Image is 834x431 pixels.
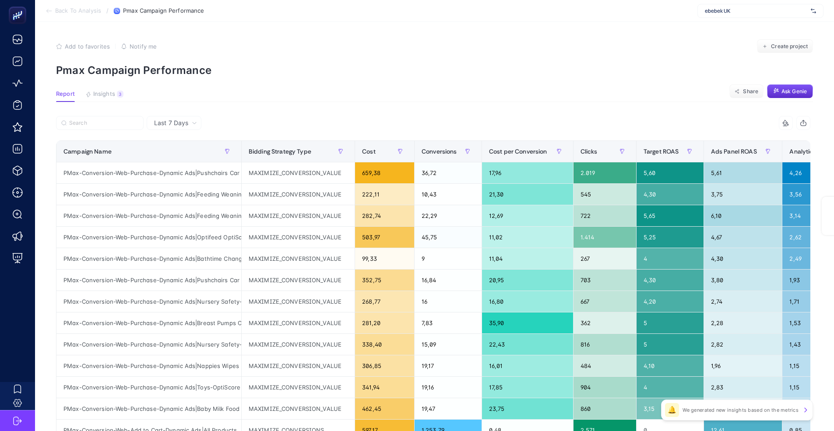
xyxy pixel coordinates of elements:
[242,291,355,312] div: MAXIMIZE_CONVERSION_VALUE
[56,248,241,269] div: PMax-Conversion-Web-Purchase-Dynamic Ads|Bathtime Changing
[574,291,636,312] div: 667
[355,312,414,333] div: 281,20
[482,205,573,226] div: 12,69
[637,184,704,205] div: 4,30
[705,7,807,14] span: ebebek UK
[242,227,355,248] div: MAXIMIZE_CONVERSION_VALUE
[704,227,782,248] div: 4,67
[242,377,355,398] div: MAXIMIZE_CONVERSION_VALUE
[415,355,482,376] div: 19,17
[704,377,782,398] div: 2,83
[355,184,414,205] div: 222,11
[242,334,355,355] div: MAXIMIZE_CONVERSION_VALUE
[637,291,704,312] div: 4,20
[355,270,414,291] div: 352,75
[637,248,704,269] div: 4
[56,162,241,183] div: PMax-Conversion-Web-Purchase-Dynamic Ads|Pushchairs Car Seats-Pushchairs
[704,334,782,355] div: 2,82
[56,205,241,226] div: PMax-Conversion-Web-Purchase-Dynamic Ads|Feeding Weaning-High Chairs
[637,334,704,355] div: 5
[781,88,807,95] span: Ask Genie
[355,248,414,269] div: 99,33
[69,120,138,126] input: Search
[121,43,157,50] button: Notify me
[574,377,636,398] div: 904
[574,398,636,419] div: 860
[355,205,414,226] div: 282,74
[242,312,355,333] div: MAXIMIZE_CONVERSION_VALUE
[482,162,573,183] div: 17,96
[355,355,414,376] div: 306,85
[574,227,636,248] div: 1.414
[154,119,188,127] span: Last 7 Days
[637,312,704,333] div: 5
[415,312,482,333] div: 7,83
[644,148,679,155] span: Target ROAS
[704,398,782,419] div: 2,00
[93,91,115,98] span: Insights
[242,248,355,269] div: MAXIMIZE_CONVERSION_VALUE
[637,270,704,291] div: 4,30
[704,291,782,312] div: 2,74
[574,205,636,226] div: 722
[65,43,110,50] span: Add to favorites
[55,7,101,14] span: Back To Analysis
[704,162,782,183] div: 5,61
[704,270,782,291] div: 3,80
[767,84,813,98] button: Ask Genie
[637,205,704,226] div: 5,65
[56,312,241,333] div: PMax-Conversion-Web-Purchase-Dynamic Ads|Breast Pumps Only
[482,377,573,398] div: 17,85
[355,377,414,398] div: 341,94
[355,162,414,183] div: 659,38
[665,403,679,417] div: 🔔
[637,355,704,376] div: 4,10
[637,377,704,398] div: 4
[355,227,414,248] div: 503,97
[123,7,204,14] span: Pmax Campaign Performance
[56,398,241,419] div: PMax-Conversion-Web-Purchase-Dynamic Ads|Baby Milk Food
[574,184,636,205] div: 545
[249,148,311,155] span: Bidding Strategy Type
[415,227,482,248] div: 45,75
[482,398,573,419] div: 23,75
[130,43,157,50] span: Notify me
[415,184,482,205] div: 10,43
[422,148,457,155] span: Conversions
[704,205,782,226] div: 6,10
[574,355,636,376] div: 484
[415,248,482,269] div: 9
[56,184,241,205] div: PMax-Conversion-Web-Purchase-Dynamic Ads|Feeding Weaning
[482,248,573,269] div: 11,04
[56,64,813,77] p: Pmax Campaign Performance
[56,91,75,98] span: Report
[415,270,482,291] div: 16,84
[637,162,704,183] div: 5,60
[637,227,704,248] div: 5,25
[56,377,241,398] div: PMax-Conversion-Web-Purchase-Dynamic Ads|Toys-OptiScore Products
[415,398,482,419] div: 19,47
[711,148,757,155] span: Ads Panel ROAS
[355,291,414,312] div: 268,77
[482,312,573,333] div: 35,90
[242,162,355,183] div: MAXIMIZE_CONVERSION_VALUE
[415,162,482,183] div: 36,72
[56,227,241,248] div: PMax-Conversion-Web-Purchase-Dynamic Ads|Optifeed OptiScore Products
[415,377,482,398] div: 19,16
[242,184,355,205] div: MAXIMIZE_CONVERSION_VALUE
[482,270,573,291] div: 20,95
[581,148,598,155] span: Clicks
[574,270,636,291] div: 703
[415,205,482,226] div: 22,29
[242,398,355,419] div: MAXIMIZE_CONVERSION_VALUE
[757,39,813,53] button: Create project
[242,205,355,226] div: MAXIMIZE_CONVERSION_VALUE
[106,7,109,14] span: /
[704,355,782,376] div: 1,96
[637,398,704,419] div: 3,15
[482,291,573,312] div: 16,80
[704,312,782,333] div: 2,28
[56,355,241,376] div: PMax-Conversion-Web-Purchase-Dynamic Ads|Nappies Wipes
[729,84,764,98] button: Share
[704,184,782,205] div: 3,75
